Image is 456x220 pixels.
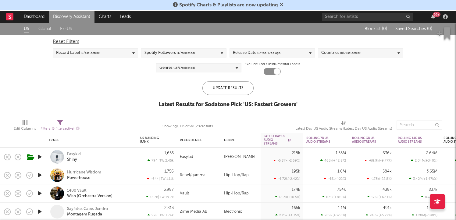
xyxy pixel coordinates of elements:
[264,134,291,145] div: Latest Day US Audio Streams
[280,3,283,8] span: Dismiss
[382,27,387,31] span: ( 0 )
[140,159,174,162] div: 794 | TW: 2.45k
[140,177,174,181] div: -644 | TW: 1.11k
[164,169,174,173] div: 1,756
[20,11,49,23] a: Dashboard
[67,206,108,212] a: Sayfalse, Cape, Jxndro
[383,169,392,173] div: 584k
[275,195,300,199] div: 18.3k ( +10.5 % )
[295,117,392,135] div: Latest Day US Audio Streams (Latest Day US Audio Streams)
[162,117,213,135] div: Showing 1,115 of 361,292 results
[164,206,174,210] div: 2,813
[41,117,80,135] div: Filters(5 filters active)
[383,151,392,155] div: 636k
[221,148,261,166] div: [PERSON_NAME]
[67,152,81,157] div: Easykid
[352,136,383,144] div: Rolling 3D US Audio Streams
[52,127,74,131] span: ( 5 filters active)
[306,136,337,144] div: Rolling 7D US Audio Streams
[292,151,300,155] div: 218k
[221,166,261,184] div: Hip-Hop/Rap
[221,184,261,203] div: Hip-Hop/Rap
[49,11,94,23] a: Discovery Assistant
[383,206,392,210] div: 491k
[398,136,428,144] div: Rolling 14D US Audio Streams
[164,151,174,155] div: 1,655
[257,49,281,57] span: ( 14 to 5,475 d ago)
[180,208,207,215] div: Zime Media AB
[292,188,300,192] div: 174k
[14,117,36,135] div: Edit Columns
[67,175,90,181] a: Powerhouse
[202,81,254,95] div: Update Results
[367,195,392,199] div: 176k ( +67.1 % )
[53,38,403,45] div: Reset Filters
[41,125,80,133] div: Filters
[67,194,112,199] a: Wish (Orchestra Version)
[394,26,432,31] button: Saved Searches (0)
[321,213,346,217] div: 269k ( +32.6 % )
[321,49,361,57] div: Countries
[180,190,189,197] div: Vault
[159,101,297,108] div: Latest Results for Sodatone Pick ' US: Fastest Growers '
[159,64,195,72] div: Genres
[144,49,195,57] div: Spotify Followers
[367,177,392,181] div: -173k ( -22.8 % )
[177,49,195,57] span: ( 1 / 7 selected)
[395,27,432,31] span: Saved Searches
[274,177,300,181] div: -4.72k ( -2.42 % )
[162,123,213,130] div: Showing 1,115 of 361,292 results
[180,153,193,161] div: Easykid
[383,188,392,192] div: 439k
[336,151,346,155] div: 1.55M
[340,49,361,57] span: ( 0 / 78 selected)
[431,14,435,19] button: 99+
[411,159,437,162] div: 2.04M ( +340 % )
[320,159,346,162] div: 465k ( +42.8 % )
[38,25,51,33] a: Global
[409,177,437,181] div: 3.42M ( +1.47k % )
[140,213,174,217] div: 928 | TW: 3.74k
[292,169,300,173] div: 195k
[273,159,300,162] div: -5.87k ( -2.69 % )
[426,151,437,155] div: 2.64M
[412,213,437,217] div: 1.28M ( +198 % )
[14,125,36,132] div: Edit Columns
[365,159,392,162] div: -68.9k ( -9.77 % )
[244,61,300,68] label: Exclude Lofi / Instrumental Labels
[365,27,387,31] span: Blocklist
[140,136,165,144] div: US Building Rank
[67,170,101,175] a: Hurricane Wisdom
[140,195,174,199] div: 15.7k | TW: 19.7k
[81,49,100,57] span: ( 2 / 6 selected)
[67,212,102,217] a: Montagem Rugada
[173,64,195,72] span: ( 15 / 17 selected)
[427,27,432,31] span: ( 0 )
[429,188,437,192] div: 837k
[67,188,87,194] a: 1400 Vault
[426,169,437,173] div: 3.65M
[324,177,346,181] div: -451k ( -22 % )
[24,25,29,33] a: US
[397,120,442,130] input: Search...
[337,169,346,173] div: 1.6M
[433,12,440,17] div: 99 +
[116,11,135,23] a: Leads
[427,206,437,210] div: 1.92M
[275,213,300,217] div: 2.23k ( +1.35 % )
[164,188,174,192] div: 3,997
[94,11,116,23] a: Charts
[224,138,255,142] div: Genre
[179,3,278,8] span: Spotify Charts & Playlists are now updating
[292,206,300,210] div: 165k
[49,138,131,142] div: Track
[67,157,77,162] a: Shiny
[322,195,346,199] div: 671k ( +810 % )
